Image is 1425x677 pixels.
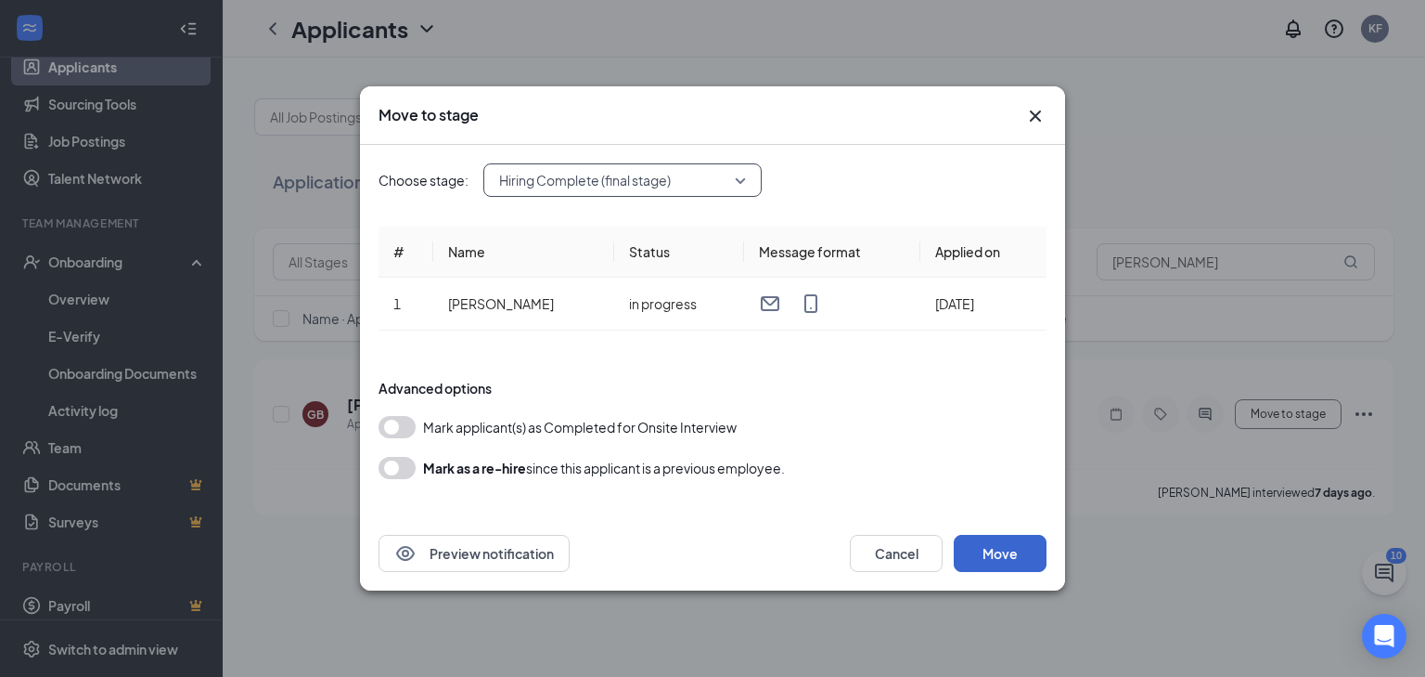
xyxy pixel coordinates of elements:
button: Close [1024,105,1046,127]
th: Applied on [920,227,1046,278]
td: in progress [614,278,744,331]
th: Message format [744,227,920,278]
div: Open Intercom Messenger [1362,614,1406,658]
svg: Cross [1024,105,1046,127]
svg: Eye [394,542,417,565]
th: # [379,227,433,278]
svg: Email [759,293,781,315]
span: Mark applicant(s) as Completed for Onsite Interview [423,416,737,438]
span: 1 [393,295,401,312]
th: Name [433,227,614,278]
th: Status [614,227,744,278]
span: Choose stage: [379,170,469,190]
b: Mark as a re-hire [423,460,526,476]
button: EyePreview notification [379,535,570,572]
button: Cancel [850,535,943,572]
div: since this applicant is a previous employee. [423,457,785,479]
h3: Move to stage [379,105,479,125]
td: [PERSON_NAME] [433,278,614,331]
div: Advanced options [379,379,1046,397]
button: Move [954,535,1046,572]
td: [DATE] [920,278,1046,331]
span: Hiring Complete (final stage) [499,166,671,194]
svg: MobileSms [800,293,822,315]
